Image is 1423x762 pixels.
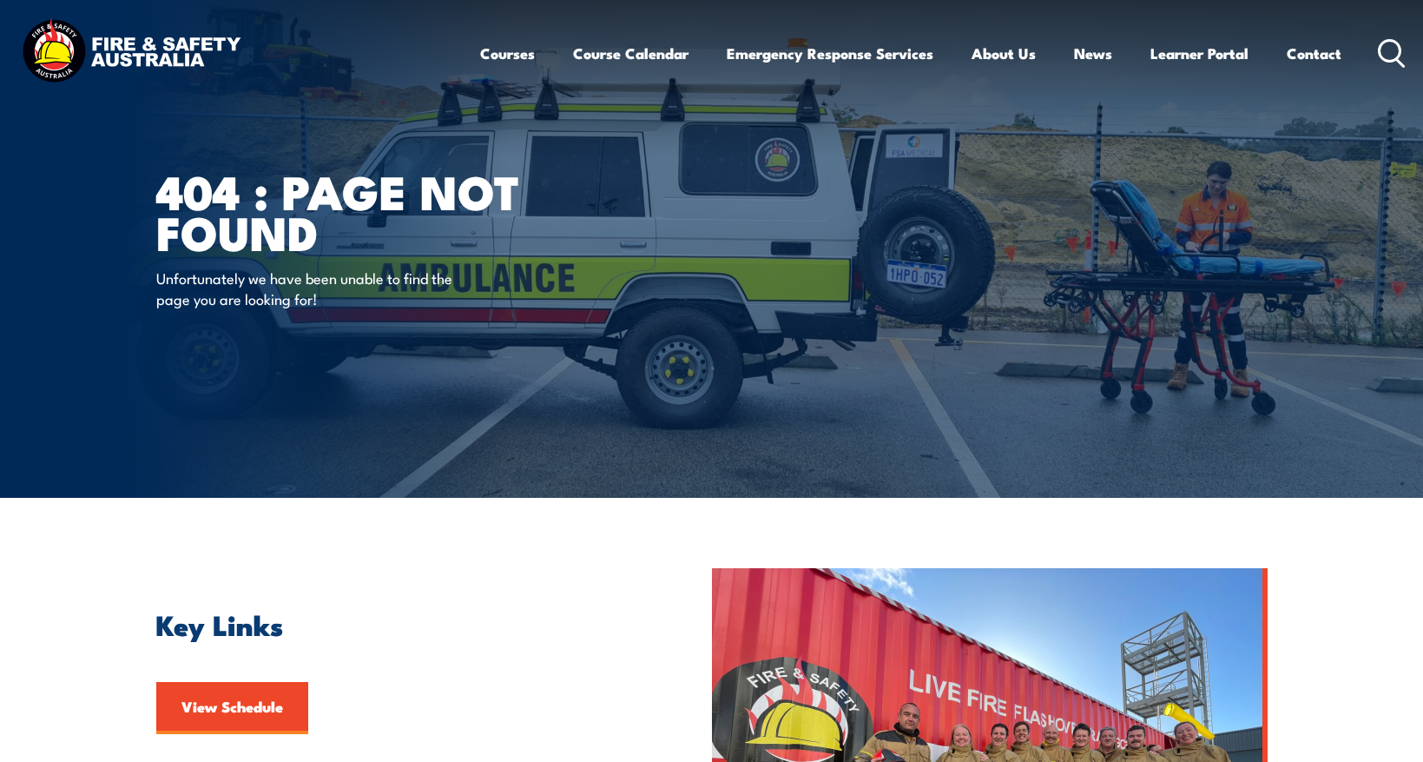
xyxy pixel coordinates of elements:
[156,170,585,251] h1: 404 : Page Not Found
[573,30,688,76] a: Course Calendar
[156,268,473,308] p: Unfortunately we have been unable to find the page you are looking for!
[727,30,933,76] a: Emergency Response Services
[972,30,1036,76] a: About Us
[156,682,308,734] a: View Schedule
[1287,30,1341,76] a: Contact
[1150,30,1248,76] a: Learner Portal
[156,612,632,636] h2: Key Links
[1074,30,1112,76] a: News
[480,30,535,76] a: Courses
